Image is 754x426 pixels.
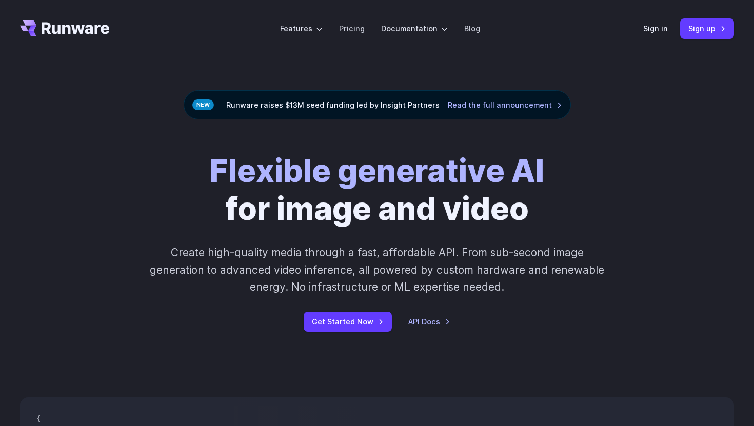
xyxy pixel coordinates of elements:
a: API Docs [408,316,450,328]
span: { [36,414,41,423]
p: Create high-quality media through a fast, affordable API. From sub-second image generation to adv... [149,244,606,295]
strong: Flexible generative AI [210,152,544,190]
a: Read the full announcement [448,99,562,111]
a: Pricing [339,23,365,34]
label: Features [280,23,323,34]
h1: for image and video [210,152,544,228]
a: Sign in [643,23,668,34]
a: Blog [464,23,480,34]
div: Runware raises $13M seed funding led by Insight Partners [184,90,571,119]
a: Go to / [20,20,109,36]
label: Documentation [381,23,448,34]
a: Sign up [680,18,734,38]
a: Get Started Now [304,312,392,332]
